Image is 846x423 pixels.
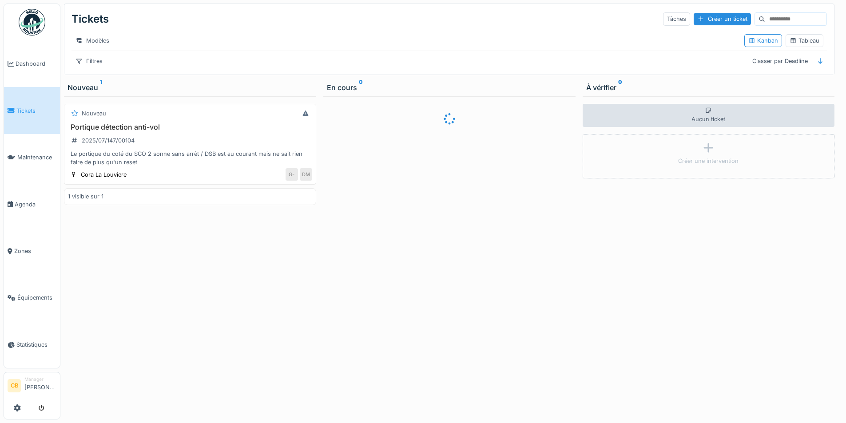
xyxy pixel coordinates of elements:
div: Kanban [748,36,778,45]
li: CB [8,379,21,392]
div: Tableau [790,36,819,45]
div: Manager [24,376,56,383]
div: Tickets [71,8,109,31]
div: Modèles [71,34,113,47]
sup: 0 [618,82,622,93]
div: Nouveau [82,109,106,118]
div: Créer une intervention [678,157,739,165]
div: Le portique du coté du SCO 2 sonne sans arrêt / DSB est au courant mais ne sait rien faire de plu... [68,150,312,166]
a: CB Manager[PERSON_NAME] [8,376,56,397]
h3: Portique détection anti-vol [68,123,312,131]
span: Statistiques [16,340,56,349]
sup: 0 [359,82,363,93]
span: Équipements [17,293,56,302]
div: Filtres [71,55,107,67]
div: À vérifier [586,82,831,93]
div: G- [286,168,298,181]
div: 1 visible sur 1 [68,192,103,201]
a: Équipements [4,274,60,321]
div: En cours [327,82,572,93]
div: Tâches [663,12,690,25]
a: Maintenance [4,134,60,181]
img: Badge_color-CXgf-gQk.svg [19,9,45,36]
span: Zones [14,247,56,255]
sup: 1 [100,82,102,93]
a: Tickets [4,87,60,134]
div: Aucun ticket [583,104,835,127]
span: Maintenance [17,153,56,162]
div: Cora La Louviere [81,170,127,179]
div: 2025/07/147/00104 [82,136,135,145]
div: DM [300,168,312,181]
div: Créer un ticket [694,13,751,25]
a: Statistiques [4,321,60,368]
span: Agenda [15,200,56,209]
span: Tickets [16,107,56,115]
a: Dashboard [4,40,60,87]
a: Agenda [4,181,60,227]
div: Classer par Deadline [748,55,812,67]
a: Zones [4,228,60,274]
span: Dashboard [16,59,56,68]
div: Nouveau [68,82,313,93]
li: [PERSON_NAME] [24,376,56,395]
